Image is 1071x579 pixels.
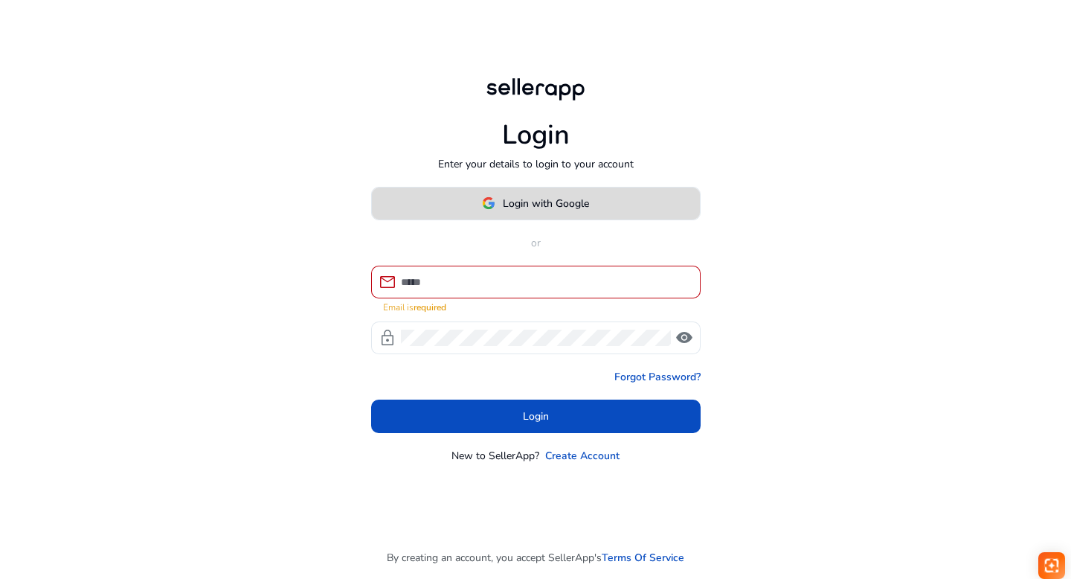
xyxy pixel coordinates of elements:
[482,196,495,210] img: google-logo.svg
[523,409,549,424] span: Login
[379,329,396,347] span: lock
[451,448,539,464] p: New to SellerApp?
[502,119,570,151] h1: Login
[379,273,396,291] span: mail
[675,329,693,347] span: visibility
[503,196,589,211] span: Login with Google
[414,301,446,313] strong: required
[602,550,684,566] a: Terms Of Service
[371,187,701,220] button: Login with Google
[545,448,620,464] a: Create Account
[383,298,689,314] mat-error: Email is
[371,400,701,433] button: Login
[438,156,634,172] p: Enter your details to login to your account
[371,235,701,251] p: or
[614,369,701,385] a: Forgot Password?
